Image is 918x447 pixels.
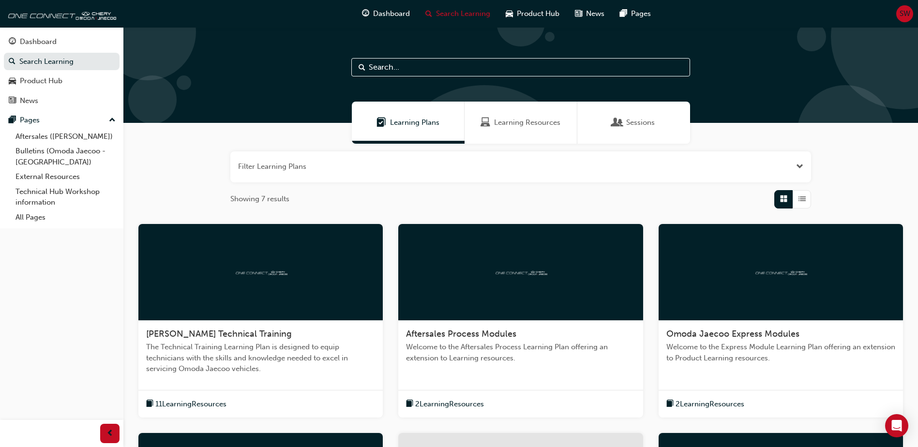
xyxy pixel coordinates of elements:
div: Open Intercom Messenger [885,414,908,437]
span: book-icon [146,398,153,410]
a: News [4,92,120,110]
span: Product Hub [517,8,559,19]
span: Showing 7 results [230,194,289,205]
img: oneconnect [494,267,547,276]
span: prev-icon [106,428,114,440]
span: book-icon [666,398,674,410]
a: All Pages [12,210,120,225]
span: Welcome to the Express Module Learning Plan offering an extension to Product Learning resources. [666,342,895,363]
div: News [20,95,38,106]
span: guage-icon [362,8,369,20]
span: Sessions [613,117,622,128]
a: oneconnect[PERSON_NAME] Technical TrainingThe Technical Training Learning Plan is designed to equ... [138,224,383,418]
a: oneconnectAftersales Process ModulesWelcome to the Aftersales Process Learning Plan offering an e... [398,224,643,418]
a: Search Learning [4,53,120,71]
a: oneconnectOmoda Jaecoo Express ModulesWelcome to the Express Module Learning Plan offering an ext... [659,224,903,418]
span: Learning Plans [390,117,439,128]
a: guage-iconDashboard [354,4,418,24]
span: guage-icon [9,38,16,46]
button: Pages [4,111,120,129]
a: Technical Hub Workshop information [12,184,120,210]
span: Search Learning [436,8,490,19]
a: Aftersales ([PERSON_NAME]) [12,129,120,144]
a: news-iconNews [567,4,612,24]
a: SessionsSessions [577,102,690,144]
a: search-iconSearch Learning [418,4,498,24]
button: book-icon2LearningResources [406,398,484,410]
span: 11 Learning Resources [155,399,226,410]
span: news-icon [575,8,582,20]
span: Learning Resources [481,117,490,128]
a: Dashboard [4,33,120,51]
span: pages-icon [9,116,16,125]
span: search-icon [425,8,432,20]
a: car-iconProduct Hub [498,4,567,24]
span: pages-icon [620,8,627,20]
span: search-icon [9,58,15,66]
span: Learning Plans [376,117,386,128]
span: Grid [780,194,787,205]
span: Sessions [626,117,655,128]
span: Aftersales Process Modules [406,328,516,339]
span: Dashboard [373,8,410,19]
input: Search... [351,58,690,76]
span: news-icon [9,97,16,105]
span: SW [900,8,910,19]
span: The Technical Training Learning Plan is designed to equip technicians with the skills and knowled... [146,342,375,374]
a: External Resources [12,169,120,184]
button: Open the filter [796,161,803,172]
span: Welcome to the Aftersales Process Learning Plan offering an extension to Learning resources. [406,342,635,363]
button: DashboardSearch LearningProduct HubNews [4,31,120,111]
a: Learning ResourcesLearning Resources [465,102,577,144]
img: oneconnect [5,4,116,23]
span: 2 Learning Resources [676,399,744,410]
a: Product Hub [4,72,120,90]
span: Pages [631,8,651,19]
a: pages-iconPages [612,4,659,24]
div: Product Hub [20,75,62,87]
span: Learning Resources [494,117,560,128]
span: News [586,8,604,19]
span: up-icon [109,114,116,127]
button: SW [896,5,913,22]
span: 2 Learning Resources [415,399,484,410]
span: book-icon [406,398,413,410]
button: book-icon11LearningResources [146,398,226,410]
img: oneconnect [754,267,807,276]
div: Pages [20,115,40,126]
span: Search [359,62,365,73]
span: car-icon [506,8,513,20]
div: Dashboard [20,36,57,47]
a: Learning PlansLearning Plans [352,102,465,144]
button: book-icon2LearningResources [666,398,744,410]
span: car-icon [9,77,16,86]
img: oneconnect [234,267,287,276]
span: List [798,194,806,205]
span: Omoda Jaecoo Express Modules [666,328,799,339]
a: Bulletins (Omoda Jaecoo - [GEOGRAPHIC_DATA]) [12,144,120,169]
span: [PERSON_NAME] Technical Training [146,328,292,339]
